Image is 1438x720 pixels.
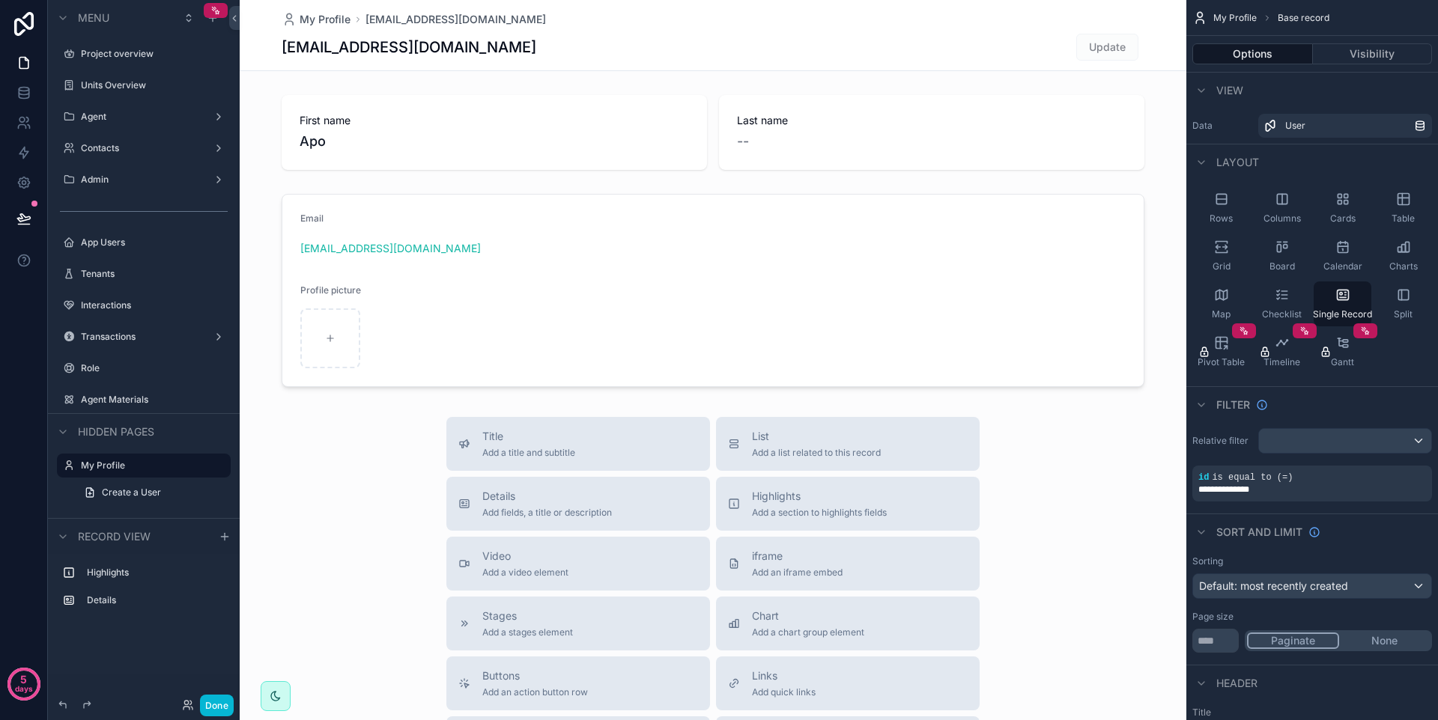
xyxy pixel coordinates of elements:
button: Columns [1253,186,1311,231]
span: Pivot Table [1198,356,1245,368]
span: Calendar [1323,260,1362,272]
span: iframe [752,549,843,564]
span: Add fields, a title or description [482,507,612,519]
span: Default: most recently created [1199,579,1348,592]
button: LinksAdd quick links [716,656,980,710]
span: Filter [1216,397,1250,412]
button: TitleAdd a title and subtitle [446,417,710,471]
span: Stages [482,608,573,623]
span: Table [1392,213,1415,225]
span: Single Record [1313,308,1372,320]
span: Header [1216,676,1258,691]
label: My Profile [81,460,222,472]
span: id [1198,472,1209,483]
div: scrollable content [48,554,240,627]
button: Grid [1192,234,1250,278]
button: ButtonsAdd an action button row [446,656,710,710]
button: Checklist [1253,281,1311,326]
a: [EMAIL_ADDRESS][DOMAIN_NAME] [365,12,546,27]
label: Data [1192,120,1252,132]
span: Buttons [482,668,588,683]
button: Single Record [1314,281,1371,326]
label: Page size [1192,611,1234,623]
button: Table [1374,186,1432,231]
span: Add quick links [752,686,816,698]
span: Cards [1330,213,1356,225]
span: Sort And Limit [1216,525,1302,540]
span: Checklist [1262,308,1302,320]
button: Board [1253,234,1311,278]
button: None [1339,632,1430,649]
span: Base record [1278,12,1329,24]
span: Columns [1263,213,1301,225]
label: Project overview [81,48,228,60]
span: Create a User [102,486,161,498]
label: App Users [81,237,228,248]
button: ListAdd a list related to this record [716,417,980,471]
span: Add a stages element [482,626,573,638]
span: Add a video element [482,567,568,579]
span: My Profile [1213,12,1257,24]
button: StagesAdd a stages element [446,597,710,650]
button: Cards [1314,186,1371,231]
span: Video [482,549,568,564]
span: Rows [1210,213,1233,225]
button: Rows [1192,186,1250,231]
span: Add an action button row [482,686,588,698]
span: List [752,429,881,444]
a: Create a User [75,480,231,504]
span: Title [482,429,575,444]
h1: [EMAIL_ADDRESS][DOMAIN_NAME] [282,37,536,58]
span: View [1216,83,1243,98]
p: 5 [20,672,27,687]
button: Options [1192,43,1313,64]
label: Units Overview [81,79,228,91]
label: Tenants [81,268,228,280]
span: Gantt [1331,356,1354,368]
button: Done [200,695,234,716]
span: Hidden pages [78,424,154,439]
span: Grid [1213,260,1231,272]
label: Admin [81,174,207,186]
span: Add an iframe embed [752,567,843,579]
button: Timeline [1253,329,1311,374]
button: DetailsAdd fields, a title or description [446,477,710,531]
button: VideoAdd a video element [446,537,710,591]
button: ChartAdd a chart group element [716,597,980,650]
a: User [1258,114,1432,138]
button: Default: most recently created [1192,573,1432,599]
span: Add a title and subtitle [482,447,575,459]
label: Sorting [1192,555,1223,567]
label: Interactions [81,299,228,311]
button: Pivot Table [1192,329,1250,374]
span: Menu [78,10,109,25]
button: iframeAdd an iframe embed [716,537,980,591]
span: Add a section to highlights fields [752,507,887,519]
span: Timeline [1263,356,1300,368]
span: Chart [752,608,864,623]
label: Contacts [81,142,207,154]
label: Agent [81,111,207,123]
label: Agent Materials [81,394,228,406]
button: Visibility [1313,43,1433,64]
span: Map [1212,308,1231,320]
label: Details [87,594,225,606]
label: Role [81,362,228,374]
span: Highlights [752,489,887,504]
button: Charts [1374,234,1432,278]
button: HighlightsAdd a section to highlights fields [716,477,980,531]
button: Calendar [1314,234,1371,278]
label: Highlights [87,567,225,579]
